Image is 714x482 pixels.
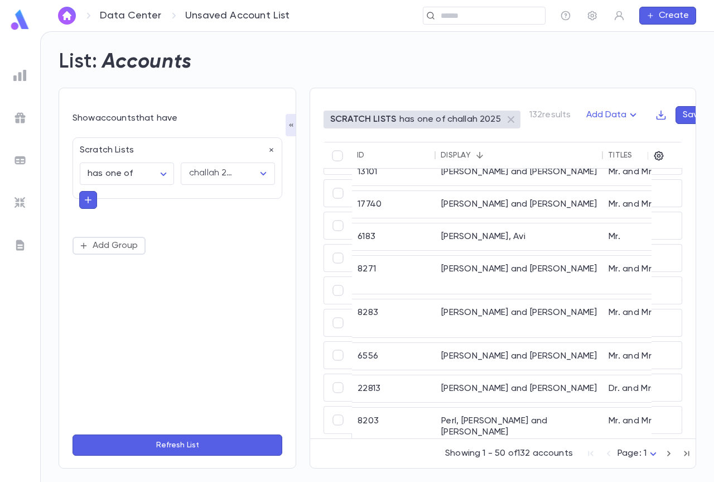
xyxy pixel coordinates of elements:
img: letters_grey.7941b92b52307dd3b8a917253454ce1c.svg [13,238,27,252]
p: Unsaved Account List [185,9,290,22]
img: reports_grey.c525e4749d1bce6a11f5fe2a8de1b229.svg [13,69,27,82]
div: [PERSON_NAME] and [PERSON_NAME] [436,159,603,185]
div: [PERSON_NAME] and [PERSON_NAME] [436,375,603,402]
div: Mr. and Mrs. [603,256,679,294]
div: Titles [608,151,633,160]
button: Refresh List [73,435,282,456]
div: 6183 [352,223,436,250]
button: Add Group [73,237,146,255]
div: has one of [80,163,174,185]
button: Sort [471,146,489,164]
h2: Accounts [102,50,192,74]
span: Page: 1 [617,449,647,458]
div: Display [441,151,471,160]
div: Mr. and Mrs. [603,343,679,370]
h2: List: [59,50,98,74]
div: Perl, [PERSON_NAME] and [PERSON_NAME] [436,408,603,446]
div: 8271 [352,256,436,294]
p: SCRATCH LISTS [330,114,396,125]
div: Mr. [603,223,679,250]
div: [PERSON_NAME] and [PERSON_NAME] [436,256,603,294]
div: Mr. and Mrs. [603,408,679,446]
div: [PERSON_NAME], Avi [436,223,603,250]
div: 8283 [352,299,436,337]
div: Mr. and Mrs. [603,299,679,337]
div: Page: 1 [617,445,660,462]
div: Mr. and Mrs. [603,191,679,218]
div: challah 2025 [189,167,237,180]
img: logo [9,9,31,31]
div: 17740 [352,191,436,218]
p: 132 results [529,109,571,121]
div: ID [357,151,365,160]
img: batches_grey.339ca447c9d9533ef1741baa751efc33.svg [13,154,27,167]
div: 8203 [352,408,436,446]
div: Mr. and Mrs. [603,159,679,185]
div: [PERSON_NAME] and [PERSON_NAME] [436,343,603,370]
div: [PERSON_NAME] and [PERSON_NAME] [436,299,603,337]
div: Scratch Lists [73,138,275,156]
button: Open [255,166,271,182]
p: Show accounts that have [73,113,282,124]
span: has one of [88,169,133,178]
div: SCRATCH LISTShas one of challah 2025 [324,111,520,128]
img: home_white.a664292cf8c1dea59945f0da9f25487c.svg [60,11,74,20]
button: Create [639,7,696,25]
img: campaigns_grey.99e729a5f7ee94e3726e6486bddda8f1.svg [13,111,27,125]
button: Add Data [580,106,647,124]
button: Sort [633,146,650,164]
div: [PERSON_NAME] and [PERSON_NAME] [436,191,603,218]
img: imports_grey.530a8a0e642e233f2baf0ef88e8c9fcb.svg [13,196,27,209]
a: Data Center [100,9,161,22]
p: Showing 1 - 50 of 132 accounts [445,448,573,459]
p: has one of challah 2025 [399,114,501,125]
div: 13101 [352,159,436,185]
div: 6556 [352,343,436,370]
div: Dr. and Mrs. [603,375,679,402]
div: 22813 [352,375,436,402]
button: Sort [365,146,383,164]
